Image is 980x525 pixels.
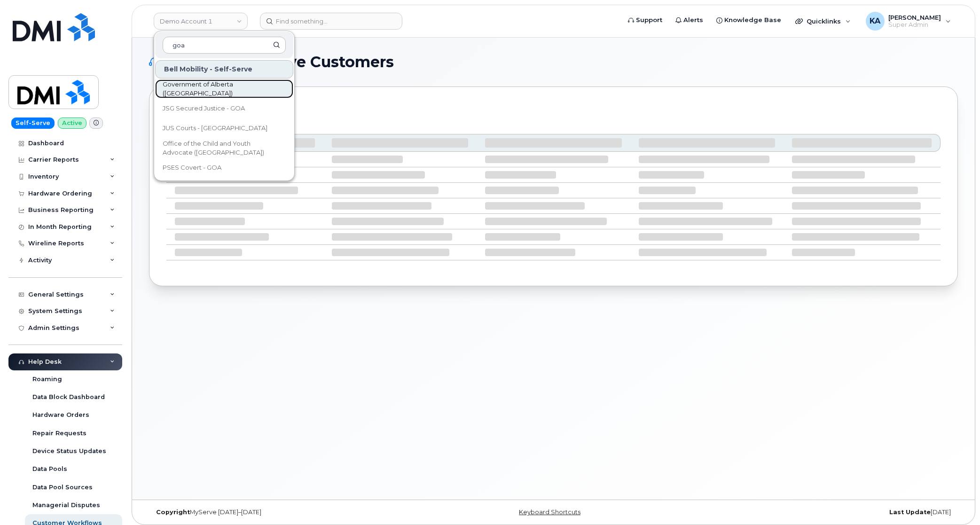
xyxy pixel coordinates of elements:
div: Bell Mobility - Self-Serve [155,60,293,78]
span: JUS Courts - [GEOGRAPHIC_DATA] [163,124,267,133]
span: JSG Secured Justice - GOA [163,104,245,113]
span: PSES Covert - GOA [163,163,221,172]
a: Keyboard Shortcuts [519,509,580,516]
span: Office of the Child and Youth Advocate ([GEOGRAPHIC_DATA]) [163,139,271,157]
strong: Last Update [889,509,931,516]
input: Search [163,37,286,54]
a: PSES Covert - GOA [155,158,293,177]
a: Government of Alberta ([GEOGRAPHIC_DATA]) [155,79,293,98]
span: Government of Alberta ([GEOGRAPHIC_DATA]) [163,80,271,98]
strong: Copyright [156,509,190,516]
div: MyServe [DATE]–[DATE] [149,509,419,516]
a: Office of the Child and Youth Advocate ([GEOGRAPHIC_DATA]) [155,139,293,157]
a: JSG Secured Justice - GOA [155,99,293,118]
div: [DATE] [688,509,958,516]
a: JUS Courts - [GEOGRAPHIC_DATA] [155,119,293,138]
